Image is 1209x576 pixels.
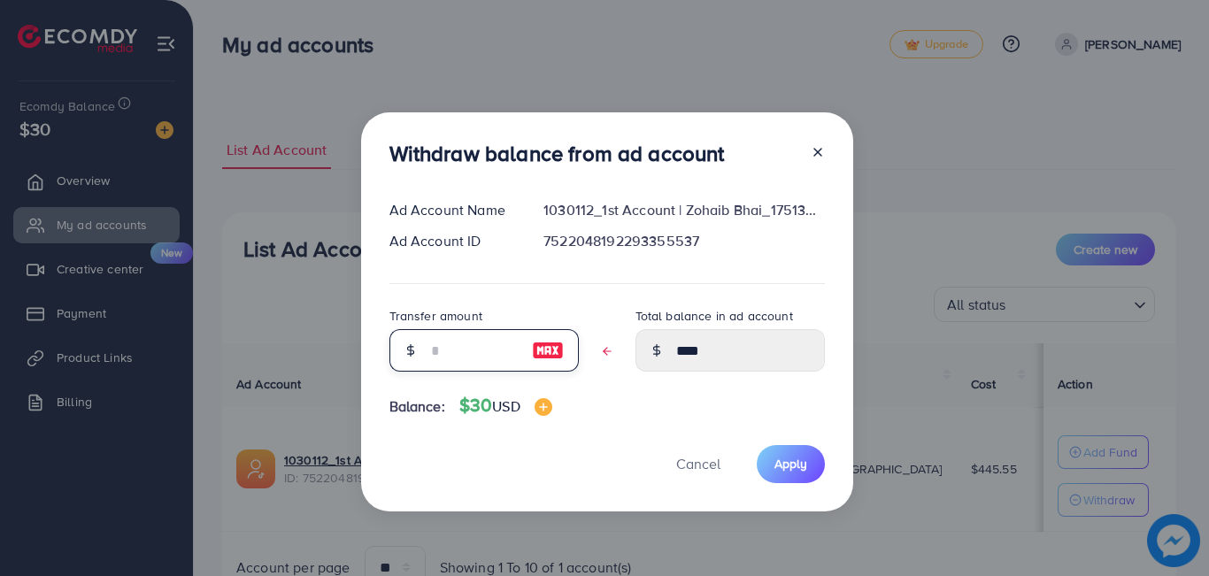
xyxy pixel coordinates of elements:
div: Ad Account Name [375,200,530,220]
img: image [532,340,564,361]
label: Transfer amount [389,307,482,325]
img: image [535,398,552,416]
button: Apply [757,445,825,483]
div: 7522048192293355537 [529,231,838,251]
label: Total balance in ad account [635,307,793,325]
span: USD [492,396,520,416]
div: Ad Account ID [375,231,530,251]
h4: $30 [459,395,552,417]
button: Cancel [654,445,743,483]
h3: Withdraw balance from ad account [389,141,725,166]
span: Balance: [389,396,445,417]
span: Apply [774,455,807,472]
span: Cancel [676,454,720,473]
div: 1030112_1st Account | Zohaib Bhai_1751363330022 [529,200,838,220]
